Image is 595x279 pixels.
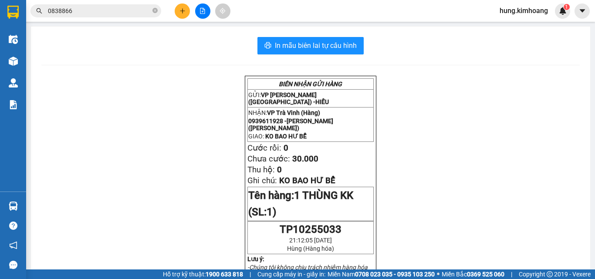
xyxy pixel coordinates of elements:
span: close-circle [152,7,158,15]
em: -Chúng tôi không chịu trách nhiệm hàng hóa dễ vỡ trong bưu kiện [247,264,368,278]
img: solution-icon [9,100,18,109]
span: 1) [267,206,276,218]
span: caret-down [578,7,586,15]
span: Ghi chú: [247,176,277,185]
span: 21:12:05 [DATE] [289,237,332,244]
span: KO BAO HƯ BỂ [265,133,307,140]
span: 1 [565,4,568,10]
img: warehouse-icon [9,202,18,211]
span: notification [9,241,17,249]
span: Miền Bắc [442,269,504,279]
span: ⚪️ [437,272,439,276]
span: VP Trà Vinh (Hàng) [267,109,320,116]
strong: 0369 525 060 [467,271,504,278]
span: | [511,269,512,279]
span: 30.000 [292,154,318,164]
span: printer [264,42,271,50]
button: printerIn mẫu biên lai tự cấu hình [257,37,364,54]
span: hung.kimhoang [493,5,555,16]
span: file-add [199,8,206,14]
sup: 1 [564,4,570,10]
span: Chưa cước: [247,154,290,164]
span: 0 [277,165,282,175]
strong: BIÊN NHẬN GỬI HÀNG [279,81,342,87]
span: KO BAO HƯ BỂ [279,176,335,185]
button: aim [215,3,230,19]
img: icon-new-feature [559,7,567,15]
span: 0 [284,143,288,153]
span: Hùng (Hàng hóa) [287,245,334,252]
input: Tìm tên, số ĐT hoặc mã đơn [48,6,151,16]
strong: Lưu ý: [247,255,264,262]
span: Cước rồi: [247,143,281,153]
span: search [36,8,42,14]
strong: 1900 633 818 [206,271,243,278]
strong: 0708 023 035 - 0935 103 250 [355,271,435,278]
p: NHẬN: [248,109,373,116]
span: Thu hộ: [247,165,275,175]
span: copyright [547,271,553,277]
span: close-circle [152,8,158,13]
span: In mẫu biên lai tự cấu hình [275,40,357,51]
span: HIẾU [315,98,329,105]
img: logo-vxr [7,6,19,19]
button: caret-down [575,3,590,19]
span: Hỗ trợ kỹ thuật: [163,269,243,279]
span: 0939611928 - [248,118,333,131]
span: aim [220,8,226,14]
span: 1 THÙNG KK (SL: [248,189,353,218]
img: warehouse-icon [9,78,18,87]
span: message [9,261,17,269]
span: | [250,269,251,279]
span: Miền Nam [328,269,435,279]
button: plus [175,3,190,19]
span: TP10255033 [280,223,341,235]
button: file-add [195,3,210,19]
span: Tên hàng: [248,189,353,218]
span: question-circle [9,222,17,230]
span: Cung cấp máy in - giấy in: [257,269,325,279]
span: [PERSON_NAME] ([PERSON_NAME]) [248,118,333,131]
span: GIAO: [248,133,307,140]
img: warehouse-icon [9,57,18,66]
span: plus [179,8,186,14]
span: VP [PERSON_NAME] ([GEOGRAPHIC_DATA]) - [248,91,329,105]
img: warehouse-icon [9,35,18,44]
p: GỬI: [248,91,373,105]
